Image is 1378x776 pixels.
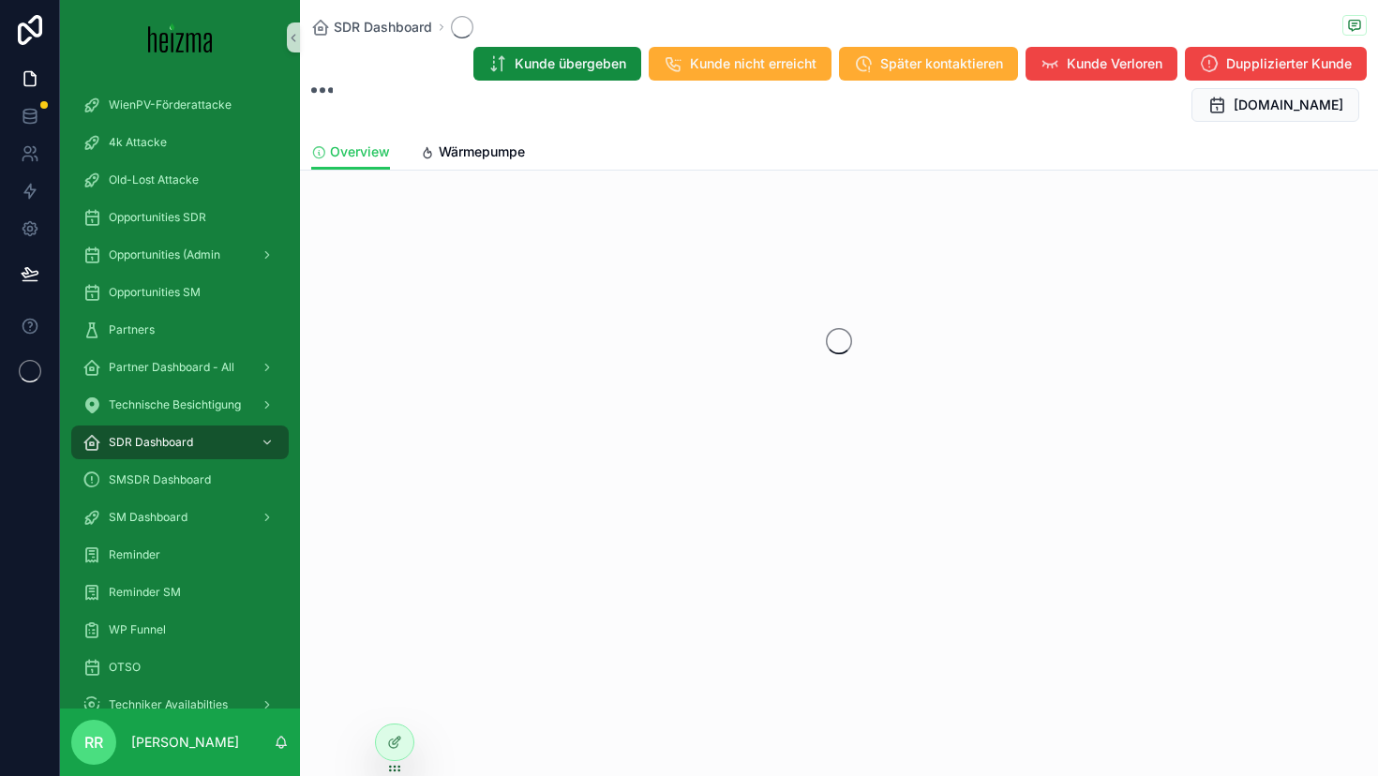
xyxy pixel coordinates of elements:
[71,500,289,534] a: SM Dashboard
[473,47,641,81] button: Kunde übergeben
[109,585,181,600] span: Reminder SM
[71,313,289,347] a: Partners
[109,322,155,337] span: Partners
[71,575,289,609] a: Reminder SM
[1234,96,1343,114] span: [DOMAIN_NAME]
[71,425,289,459] a: SDR Dashboard
[1185,47,1367,81] button: Dupplizierter Kunde
[71,163,289,197] a: Old-Lost Attacke
[330,142,390,161] span: Overview
[109,622,166,637] span: WP Funnel
[109,210,206,225] span: Opportunities SDR
[109,97,232,112] span: WienPV-Förderattacke
[109,472,211,487] span: SMSDR Dashboard
[71,201,289,234] a: Opportunities SDR
[109,172,199,187] span: Old-Lost Attacke
[109,360,234,375] span: Partner Dashboard - All
[109,697,228,712] span: Techniker Availabilties
[71,351,289,384] a: Partner Dashboard - All
[109,435,193,450] span: SDR Dashboard
[839,47,1018,81] button: Später kontaktieren
[1067,54,1162,73] span: Kunde Verloren
[311,18,432,37] a: SDR Dashboard
[311,135,390,171] a: Overview
[109,660,141,675] span: OTSO
[439,142,525,161] span: Wärmepumpe
[109,547,160,562] span: Reminder
[71,613,289,647] a: WP Funnel
[109,510,187,525] span: SM Dashboard
[515,54,626,73] span: Kunde übergeben
[109,247,220,262] span: Opportunities (Admin
[1226,54,1352,73] span: Dupplizierter Kunde
[71,276,289,309] a: Opportunities SM
[649,47,831,81] button: Kunde nicht erreicht
[334,18,432,37] span: SDR Dashboard
[71,688,289,722] a: Techniker Availabilties
[71,88,289,122] a: WienPV-Förderattacke
[690,54,816,73] span: Kunde nicht erreicht
[109,285,201,300] span: Opportunities SM
[71,650,289,684] a: OTSO
[84,731,103,754] span: RR
[71,463,289,497] a: SMSDR Dashboard
[109,135,167,150] span: 4k Attacke
[60,75,300,709] div: scrollable content
[131,733,239,752] p: [PERSON_NAME]
[109,397,241,412] span: Technische Besichtigung
[71,238,289,272] a: Opportunities (Admin
[71,388,289,422] a: Technische Besichtigung
[71,538,289,572] a: Reminder
[1191,88,1359,122] button: [DOMAIN_NAME]
[420,135,525,172] a: Wärmepumpe
[71,126,289,159] a: 4k Attacke
[880,54,1003,73] span: Später kontaktieren
[1026,47,1177,81] button: Kunde Verloren
[148,22,213,52] img: App logo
